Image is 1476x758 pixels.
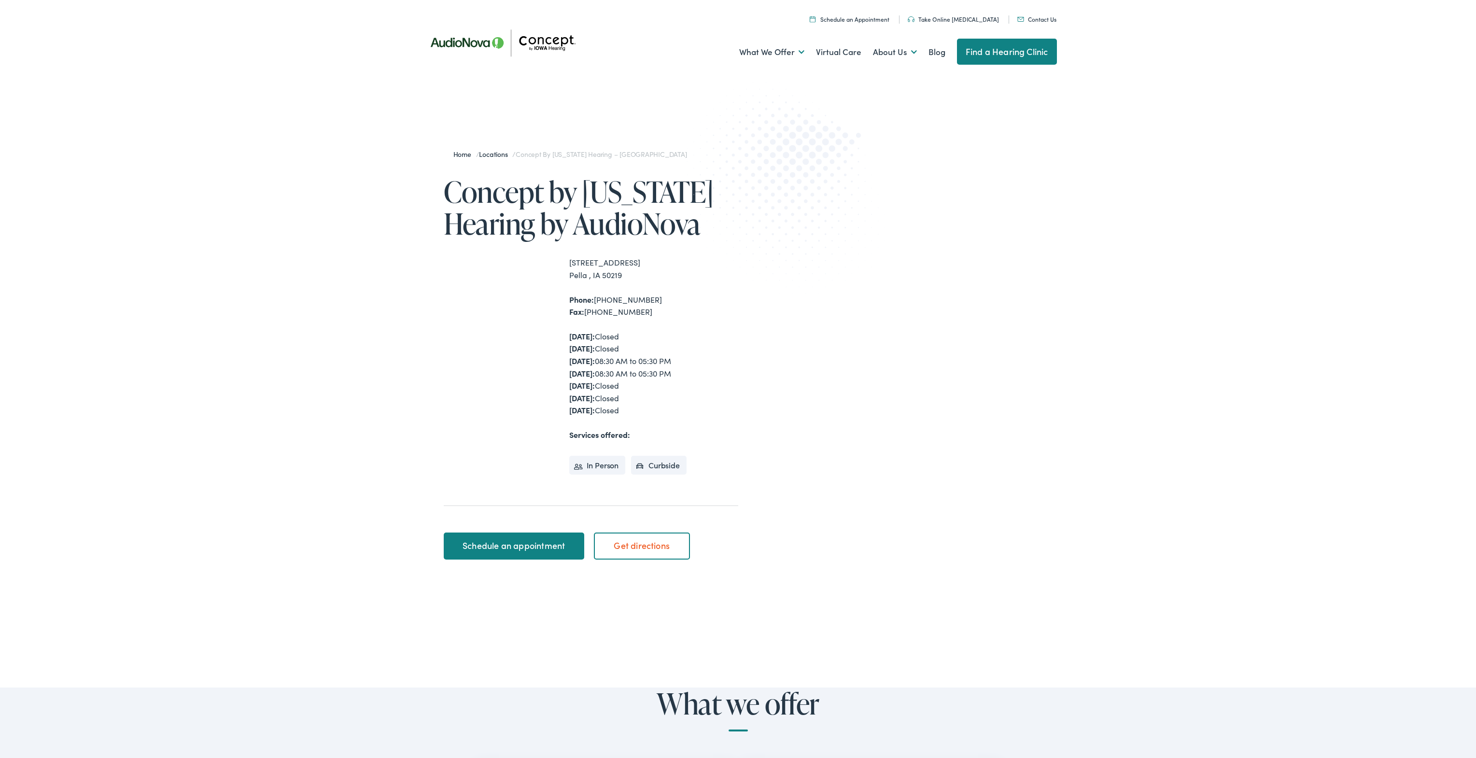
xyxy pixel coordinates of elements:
strong: Services offered: [569,429,630,440]
a: What We Offer [739,34,804,70]
strong: [DATE]: [569,393,595,403]
strong: [DATE]: [569,343,595,353]
img: A calendar icon to schedule an appointment at Concept by Iowa Hearing. [810,16,815,22]
strong: Fax: [569,306,584,317]
a: Contact Us [1017,15,1056,23]
a: Blog [928,34,945,70]
a: Home [453,149,476,159]
div: [PHONE_NUMBER] [PHONE_NUMBER] [569,294,738,318]
span: Concept by [US_STATE] Hearing – [GEOGRAPHIC_DATA] [516,149,687,159]
div: Closed Closed 08:30 AM to 05:30 PM 08:30 AM to 05:30 PM Closed Closed Closed [569,330,738,417]
strong: [DATE]: [569,368,595,379]
span: / / [453,149,687,159]
a: Schedule an Appointment [810,15,889,23]
a: Schedule an appointment [444,533,584,560]
h1: Concept by [US_STATE] Hearing by AudioNova [444,176,738,239]
li: In Person [569,456,626,475]
strong: [DATE]: [569,355,595,366]
h2: What we offer [473,688,1004,731]
strong: [DATE]: [569,405,595,415]
a: Find a Hearing Clinic [957,39,1057,65]
a: Get directions [594,533,690,560]
img: utility icon [1017,17,1024,22]
a: Take Online [MEDICAL_DATA] [908,15,999,23]
li: Curbside [631,456,687,475]
a: Locations [479,149,512,159]
a: About Us [873,34,917,70]
strong: [DATE]: [569,331,595,341]
a: Virtual Care [816,34,861,70]
strong: [DATE]: [569,380,595,391]
img: utility icon [908,16,914,22]
strong: Phone: [569,294,594,305]
div: [STREET_ADDRESS] Pella , IA 50219 [569,256,738,281]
